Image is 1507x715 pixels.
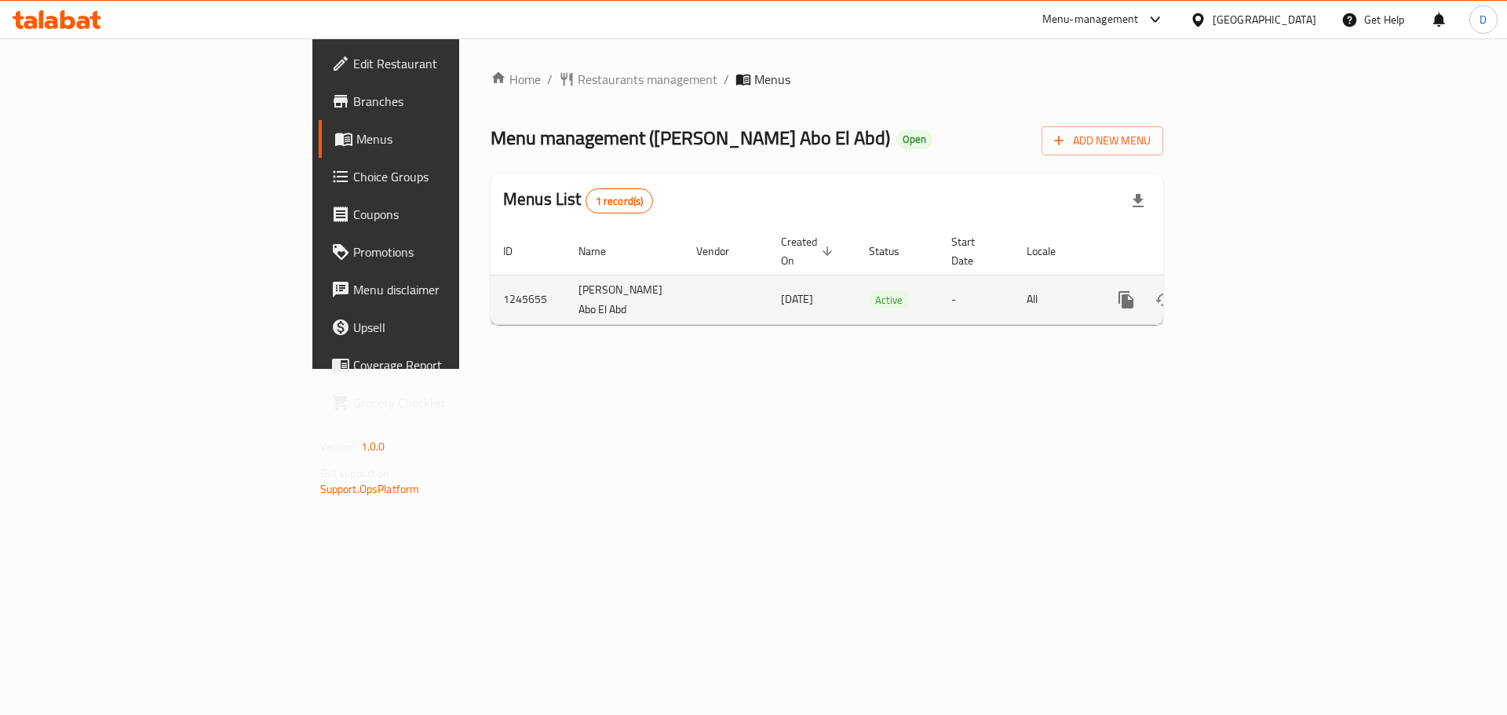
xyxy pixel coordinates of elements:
[320,436,359,457] span: Version:
[361,436,385,457] span: 1.0.0
[320,479,420,499] a: Support.OpsPlatform
[319,195,564,233] a: Coupons
[319,158,564,195] a: Choice Groups
[319,45,564,82] a: Edit Restaurant
[724,70,729,89] li: /
[939,275,1014,324] td: -
[1480,11,1487,28] span: D
[869,242,920,261] span: Status
[353,54,552,73] span: Edit Restaurant
[896,130,932,149] div: Open
[586,188,654,213] div: Total records count
[319,384,564,421] a: Grocery Checklist
[353,205,552,224] span: Coupons
[491,228,1271,325] table: enhanced table
[353,280,552,299] span: Menu disclaimer
[1042,126,1163,155] button: Add New Menu
[754,70,790,89] span: Menus
[578,70,717,89] span: Restaurants management
[951,232,995,270] span: Start Date
[319,120,564,158] a: Menus
[320,463,392,483] span: Get support on:
[356,130,552,148] span: Menus
[578,242,626,261] span: Name
[781,289,813,309] span: [DATE]
[869,290,909,309] div: Active
[586,194,653,209] span: 1 record(s)
[1119,182,1157,220] div: Export file
[1027,242,1076,261] span: Locale
[781,232,837,270] span: Created On
[353,167,552,186] span: Choice Groups
[319,82,564,120] a: Branches
[1014,275,1095,324] td: All
[896,133,932,146] span: Open
[353,243,552,261] span: Promotions
[696,242,750,261] span: Vendor
[491,120,890,155] span: Menu management ( [PERSON_NAME] Abo El Abd )
[353,393,552,412] span: Grocery Checklist
[1213,11,1316,28] div: [GEOGRAPHIC_DATA]
[353,356,552,374] span: Coverage Report
[1054,131,1151,151] span: Add New Menu
[869,291,909,309] span: Active
[503,242,533,261] span: ID
[559,70,717,89] a: Restaurants management
[566,275,684,324] td: [PERSON_NAME] Abo El Abd
[319,346,564,384] a: Coverage Report
[319,308,564,346] a: Upsell
[1095,228,1271,275] th: Actions
[353,318,552,337] span: Upsell
[1145,281,1183,319] button: Change Status
[353,92,552,111] span: Branches
[319,271,564,308] a: Menu disclaimer
[1107,281,1145,319] button: more
[1042,10,1139,29] div: Menu-management
[319,233,564,271] a: Promotions
[503,188,653,213] h2: Menus List
[491,70,1163,89] nav: breadcrumb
